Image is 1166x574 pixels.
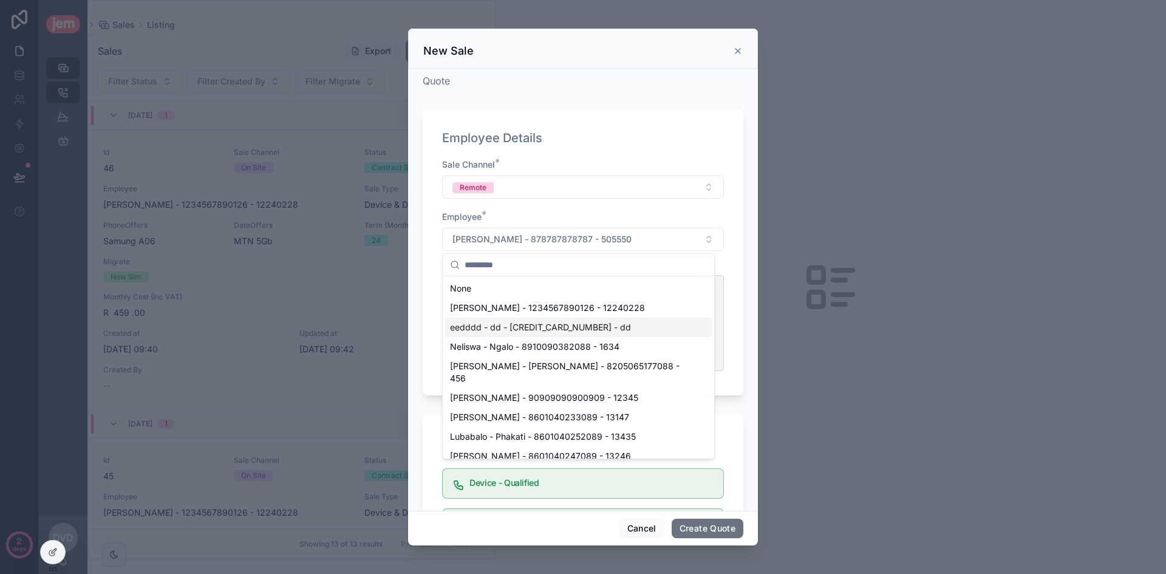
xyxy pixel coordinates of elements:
[445,279,712,298] div: None
[450,341,619,353] span: Neliswa - Ngalo - 8910090382088 - 1634
[423,44,474,58] h3: New Sale
[450,450,631,462] span: [PERSON_NAME] - 8601040247089 - 13246
[443,276,714,459] div: Suggestions
[450,392,638,404] span: [PERSON_NAME] - 90909090900909 - 12345
[442,211,482,222] span: Employee
[442,129,542,146] h1: Employee Details
[672,519,743,538] button: Create Quote
[450,360,692,384] span: [PERSON_NAME] - [PERSON_NAME] - 8205065177088 - 456
[442,159,495,169] span: Sale Channel
[460,182,486,193] div: Remote
[450,321,631,333] span: eedddd - dd - [CREDIT_CARD_NUMBER] - dd
[450,302,645,314] span: [PERSON_NAME] - 1234567890126 - 12240228
[619,519,664,538] button: Cancel
[450,411,629,423] span: [PERSON_NAME] - 8601040233089 - 13147
[442,176,724,199] button: Select Button
[423,75,450,87] span: Quote
[442,228,724,251] button: Select Button
[469,479,714,487] h5: Device - Qualified
[450,431,636,443] span: Lubabalo - Phakati - 8601040252089 - 13435
[452,233,632,245] span: [PERSON_NAME] - 878787878787 - 505550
